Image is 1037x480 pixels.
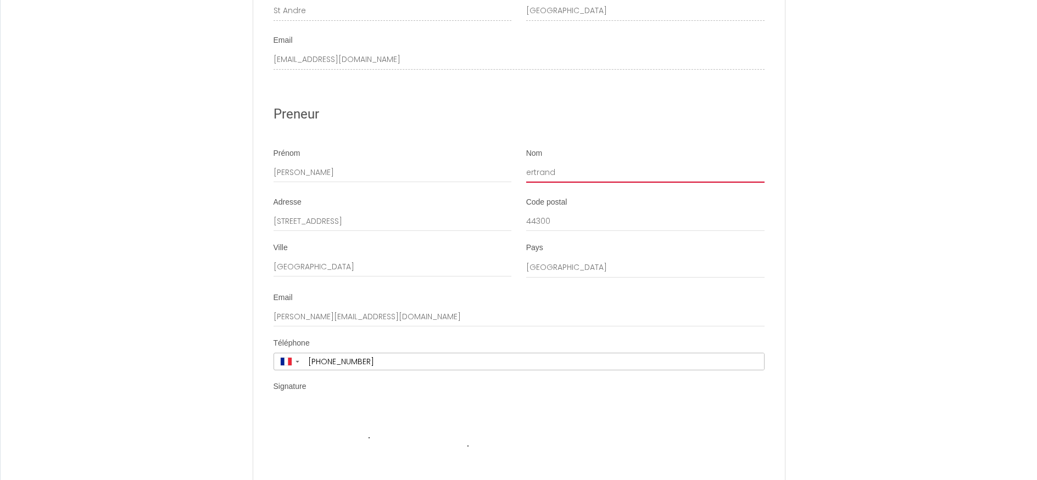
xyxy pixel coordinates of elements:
[526,148,543,159] label: Nom
[274,292,293,303] label: Email
[294,359,300,364] span: ▼
[274,104,765,125] h2: Preneur
[274,35,293,46] label: Email
[304,353,764,370] input: +33 6 12 34 56 78
[526,242,543,253] label: Pays
[526,197,567,208] label: Code postal
[274,197,302,208] label: Adresse
[274,148,300,159] label: Prénom
[274,242,288,253] label: Ville
[274,338,310,349] label: Téléphone
[274,381,306,392] label: Signature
